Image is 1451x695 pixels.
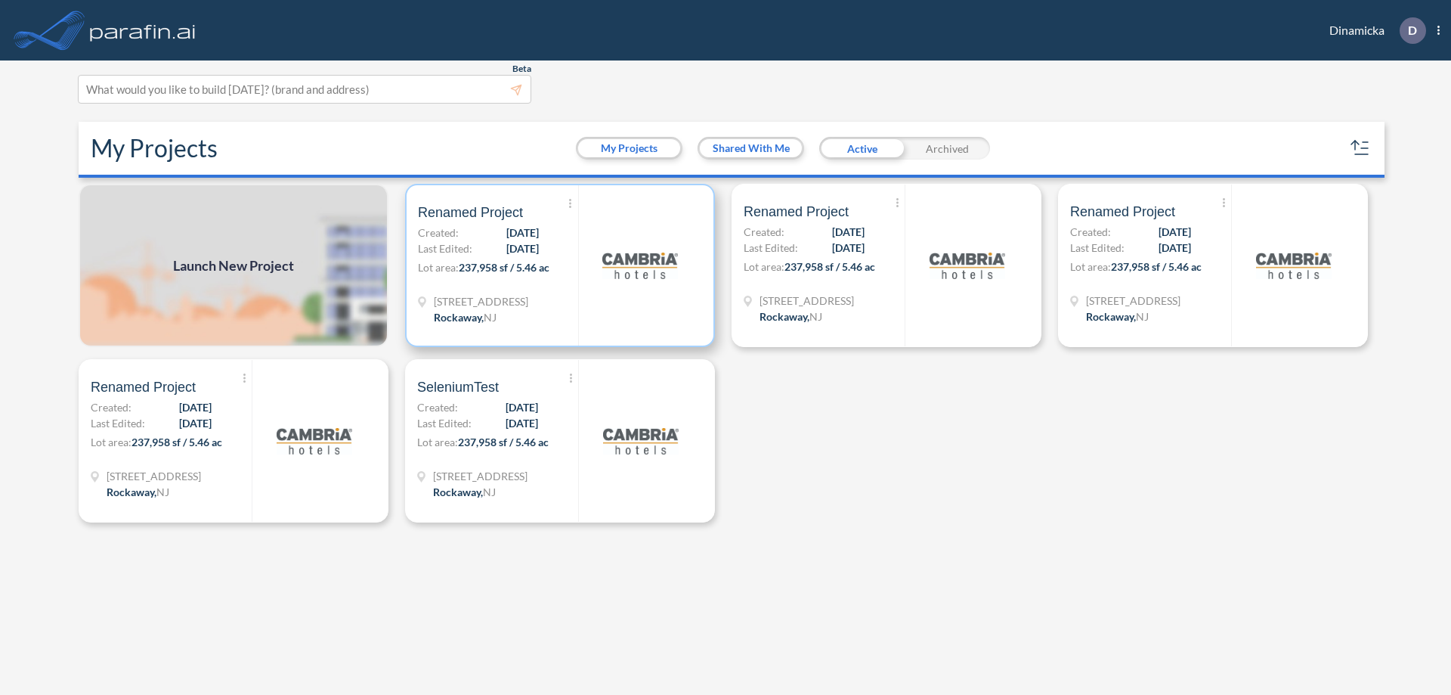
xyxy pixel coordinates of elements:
span: Created: [417,399,458,415]
img: logo [603,403,679,479]
span: 237,958 sf / 5.46 ac [459,261,549,274]
span: Last Edited: [417,415,472,431]
a: Launch New Project [79,184,388,347]
div: Rockaway, NJ [433,484,496,500]
span: Renamed Project [418,203,523,222]
span: [DATE] [506,240,539,256]
span: Last Edited: [744,240,798,256]
span: [DATE] [832,240,865,256]
span: [DATE] [506,399,538,415]
span: [DATE] [1159,224,1191,240]
span: 321 Mt Hope Ave [760,293,854,309]
span: NJ [1136,310,1149,323]
span: Last Edited: [1070,240,1125,256]
span: 237,958 sf / 5.46 ac [784,260,875,273]
img: add [79,184,388,347]
span: Rockaway , [107,486,156,498]
img: logo [1256,228,1332,303]
span: 237,958 sf / 5.46 ac [458,436,549,448]
span: Renamed Project [1070,203,1175,221]
div: Rockaway, NJ [760,309,822,324]
img: logo [87,15,199,45]
span: Lot area: [1070,260,1111,273]
span: 321 Mt Hope Ave [433,468,527,484]
img: logo [602,228,678,303]
p: D [1408,23,1417,37]
div: Archived [905,137,990,160]
span: NJ [484,311,497,324]
h2: My Projects [91,134,218,163]
span: Created: [418,225,459,240]
div: Dinamicka [1307,17,1440,44]
span: [DATE] [506,225,539,240]
span: Lot area: [744,260,784,273]
span: Last Edited: [91,415,145,431]
span: Created: [91,399,131,415]
span: Renamed Project [91,378,196,396]
div: Rockaway, NJ [1086,309,1149,324]
div: Rockaway, NJ [107,484,169,500]
span: Renamed Project [744,203,849,221]
span: Created: [744,224,784,240]
button: Shared With Me [700,139,802,157]
span: Last Edited: [418,240,472,256]
div: Rockaway, NJ [434,309,497,325]
span: Lot area: [417,436,458,448]
img: logo [277,403,352,479]
span: NJ [156,486,169,498]
span: 321 Mt Hope Ave [107,468,201,484]
span: Beta [512,63,531,75]
span: [DATE] [1159,240,1191,256]
span: Created: [1070,224,1111,240]
span: Rockaway , [434,311,484,324]
span: Launch New Project [173,256,294,276]
img: logo [930,228,1005,303]
span: [DATE] [832,224,865,240]
span: Rockaway , [433,486,483,498]
span: Lot area: [418,261,459,274]
span: 321 Mt Hope Ave [1086,293,1180,309]
button: My Projects [578,139,680,157]
span: NJ [483,486,496,498]
span: [DATE] [179,415,212,431]
div: Active [819,137,905,160]
span: SeleniumTest [417,378,499,396]
span: 237,958 sf / 5.46 ac [131,436,222,448]
span: [DATE] [506,415,538,431]
span: 321 Mt Hope Ave [434,293,528,309]
span: NJ [809,310,822,323]
span: [DATE] [179,399,212,415]
button: sort [1348,136,1372,160]
span: 237,958 sf / 5.46 ac [1111,260,1202,273]
span: Rockaway , [760,310,809,323]
span: Rockaway , [1086,310,1136,323]
span: Lot area: [91,436,131,448]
